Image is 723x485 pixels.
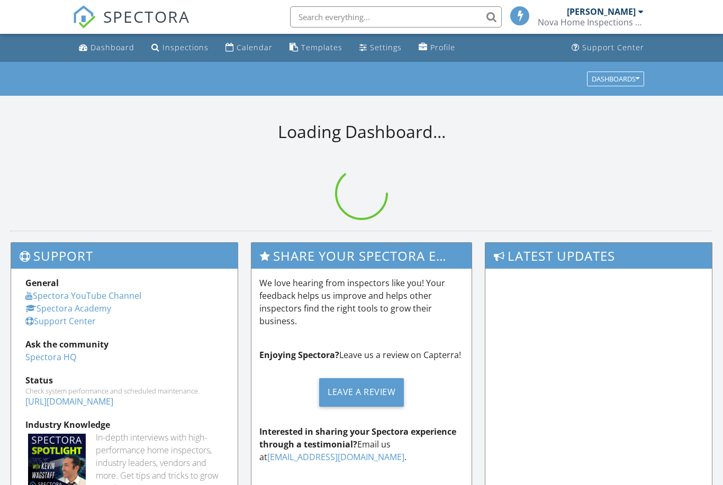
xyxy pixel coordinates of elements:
[25,387,223,395] div: Check system performance and scheduled maintenance.
[147,38,213,58] a: Inspections
[567,38,648,58] a: Support Center
[485,243,712,269] h3: Latest Updates
[587,71,644,86] button: Dashboards
[259,370,464,415] a: Leave a Review
[370,42,402,52] div: Settings
[592,75,639,83] div: Dashboards
[25,396,113,407] a: [URL][DOMAIN_NAME]
[25,374,223,387] div: Status
[538,17,644,28] div: Nova Home Inspections LLC
[162,42,209,52] div: Inspections
[91,42,134,52] div: Dashboard
[25,277,59,289] strong: General
[73,5,96,29] img: The Best Home Inspection Software - Spectora
[25,351,76,363] a: Spectora HQ
[259,426,456,450] strong: Interested in sharing your Spectora experience through a testimonial?
[251,243,472,269] h3: Share Your Spectora Experience
[301,42,342,52] div: Templates
[267,451,404,463] a: [EMAIL_ADDRESS][DOMAIN_NAME]
[221,38,277,58] a: Calendar
[75,38,139,58] a: Dashboard
[414,38,459,58] a: Profile
[259,349,339,361] strong: Enjoying Spectora?
[290,6,502,28] input: Search everything...
[11,243,238,269] h3: Support
[355,38,406,58] a: Settings
[25,338,223,351] div: Ask the community
[103,5,190,28] span: SPECTORA
[430,42,455,52] div: Profile
[319,378,404,407] div: Leave a Review
[567,6,636,17] div: [PERSON_NAME]
[285,38,347,58] a: Templates
[259,277,464,327] p: We love hearing from inspectors like you! Your feedback helps us improve and helps other inspecto...
[259,425,464,463] p: Email us at .
[237,42,273,52] div: Calendar
[25,315,96,327] a: Support Center
[25,418,223,431] div: Industry Knowledge
[25,290,141,301] a: Spectora YouTube Channel
[582,42,644,52] div: Support Center
[25,303,111,314] a: Spectora Academy
[259,349,464,361] p: Leave us a review on Capterra!
[73,14,190,36] a: SPECTORA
